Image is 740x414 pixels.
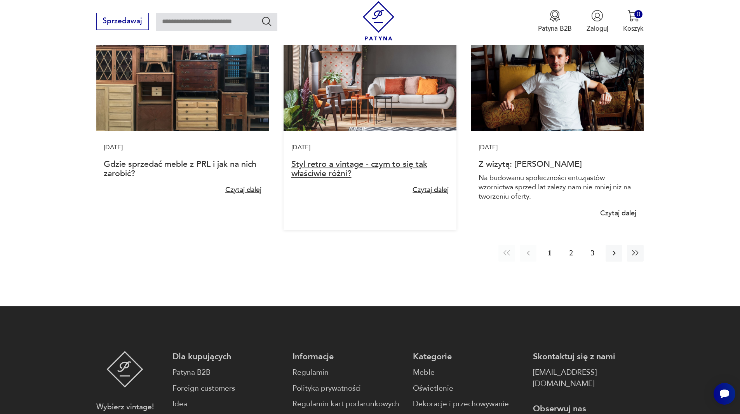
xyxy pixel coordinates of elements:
[563,245,580,262] button: 2
[172,398,283,410] a: Idea
[714,383,735,405] iframe: Smartsupp widget button
[413,383,524,394] a: Oświetlenie
[533,367,644,390] a: [EMAIL_ADDRESS][DOMAIN_NAME]
[413,185,449,195] a: Czytaj dalej
[291,158,427,179] a: Styl retro a vintage - czym to się tak właściwie różni?
[293,351,403,362] p: Informacje
[359,1,398,40] img: Patyna - sklep z meblami i dekoracjami vintage
[538,24,572,33] p: Patyna B2B
[96,19,149,25] a: Sprzedawaj
[549,10,561,22] img: Ikona medalu
[587,24,608,33] p: Zaloguj
[413,398,524,410] a: Dekoracje i przechowywanie
[634,10,642,18] div: 0
[172,351,283,362] p: Dla kupujących
[291,143,449,152] p: [DATE]
[627,10,639,22] img: Ikona koszyka
[587,10,608,33] button: Zaloguj
[293,398,403,410] a: Regulamin kart podarunkowych
[600,209,636,218] a: Czytaj dalej
[533,351,644,362] p: Skontaktuj się z nami
[479,158,582,170] a: Z wizytą: [PERSON_NAME]
[623,10,644,33] button: 0Koszyk
[106,351,143,388] img: Patyna - sklep z meblami i dekoracjami vintage
[293,367,403,378] a: Regulamin
[104,158,256,179] a: Gdzie sprzedać meble z PRL i jak na nich zarobić?
[591,10,603,22] img: Ikonka użytkownika
[96,402,154,413] p: Wybierz vintage!
[172,383,283,394] a: Foreign customers
[104,143,261,152] p: [DATE]
[413,351,524,362] p: Kategorie
[96,24,269,131] img: Gdzie sprzedać meble z PRL?
[225,185,261,195] a: Czytaj dalej
[538,10,572,33] button: Patyna B2B
[623,24,644,33] p: Koszyk
[479,143,636,152] p: [DATE]
[471,24,644,131] img: eb8347b9427ba45b26365982b8ad4e73.jpg
[541,245,558,262] button: 1
[284,24,456,131] img: Styl retro a vintage - czym to się tak właściwie różni?
[293,383,403,394] a: Polityka prywatności
[584,245,601,262] button: 3
[261,16,272,27] button: Szukaj
[172,367,283,378] a: Patyna B2B
[479,173,636,201] p: Na budowaniu społeczności entuzjastów wzornictwa sprzed lat zależy nam nie mniej niż na tworzeniu...
[96,13,149,30] button: Sprzedawaj
[413,367,524,378] a: Meble
[538,10,572,33] a: Ikona medaluPatyna B2B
